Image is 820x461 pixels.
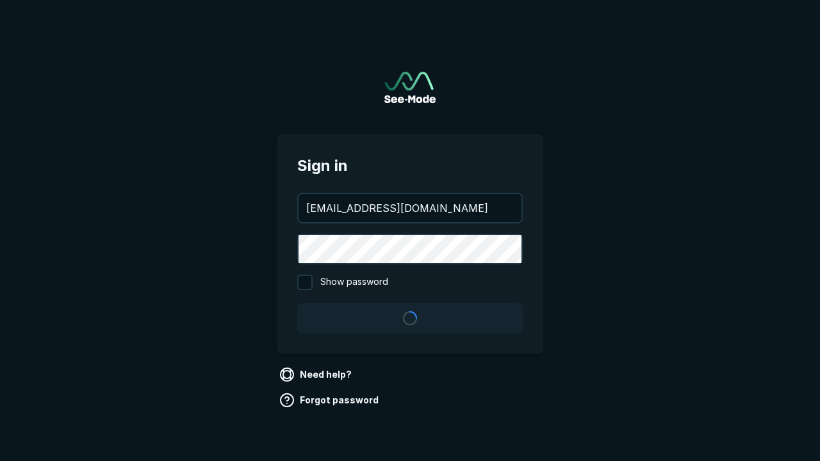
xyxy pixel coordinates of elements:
span: Sign in [297,154,523,177]
img: See-Mode Logo [384,72,436,103]
a: Go to sign in [384,72,436,103]
input: your@email.com [299,194,521,222]
a: Forgot password [277,390,384,410]
span: Show password [320,275,388,290]
a: Need help? [277,364,357,385]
